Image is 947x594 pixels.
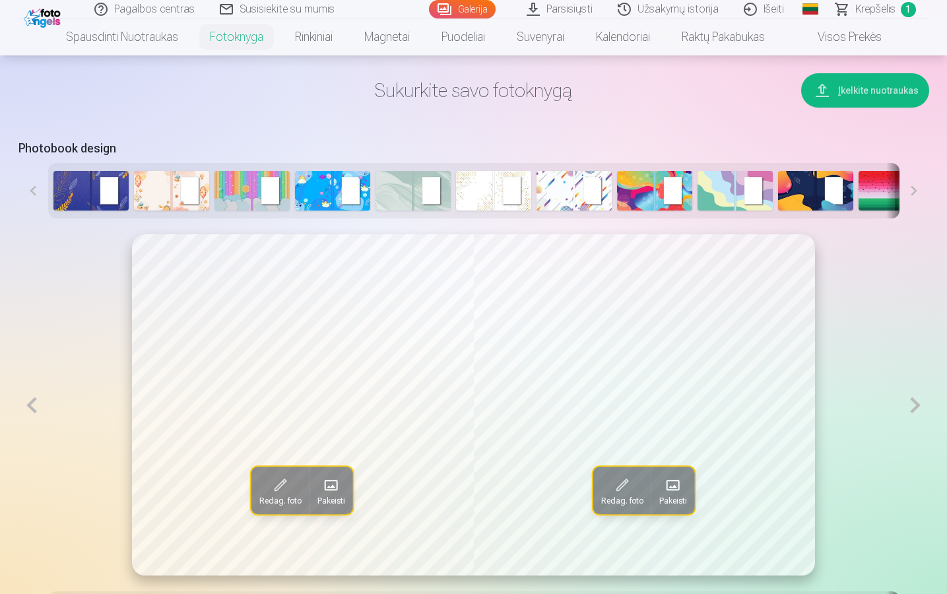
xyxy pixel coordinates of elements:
a: Magnetai [348,18,426,55]
img: 27x27_9 [698,171,773,211]
h1: Sukurkite savo fotoknygą [246,73,702,108]
span: Krepšelis [855,1,896,17]
img: 27x27_3-cover [214,171,290,211]
a: Kalendoriai [580,18,666,55]
img: 27x27_7-cover [537,171,612,211]
img: 27x27_10 [778,171,853,211]
a: Spausdinti nuotraukas [50,18,194,55]
button: Pakeisti [310,467,353,514]
img: 27x27_5-cover [376,171,451,211]
button: Redag. foto [251,467,310,514]
a: Suvenyrai [501,18,580,55]
img: 27x27_1-cover [53,171,129,211]
img: /fa2 [24,5,64,28]
a: Puodeliai [426,18,501,55]
img: 27x27_8 [617,171,692,211]
span: Pakeisti [317,496,345,506]
span: Redag. foto [259,496,302,506]
h5: Photobook design [18,139,929,158]
button: Įkelkite nuotraukas [801,73,929,108]
a: Rinkiniai [279,18,348,55]
a: Visos prekės [781,18,898,55]
img: 27x27_6-cover [456,171,531,211]
a: Fotoknyga [194,18,279,55]
button: Pakeisti [651,467,694,514]
span: Pakeisti [659,496,686,506]
span: Redag. foto [601,496,643,506]
img: 27x27_4-cover [295,171,370,211]
span: 1 [901,2,916,17]
img: 27x27_11 [859,171,934,211]
button: Redag. foto [593,467,651,514]
img: 27x27_2-cover [134,171,209,211]
a: Raktų pakabukas [666,18,781,55]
